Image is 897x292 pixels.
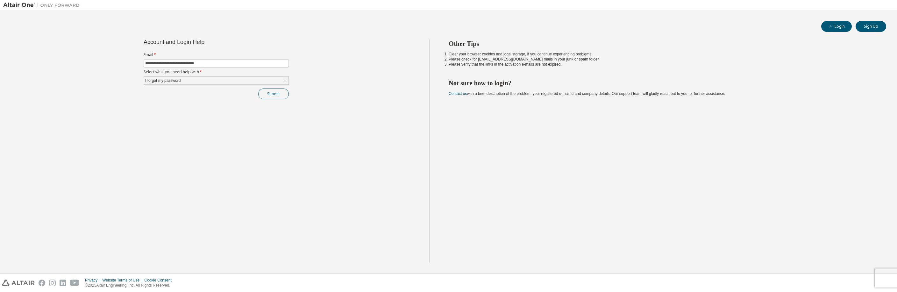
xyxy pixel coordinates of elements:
label: Email [144,52,289,57]
img: facebook.svg [39,280,45,286]
div: I forgot my password [144,77,182,84]
h2: Not sure how to login? [449,79,875,87]
h2: Other Tips [449,39,875,48]
li: Please check for [EMAIL_ADDRESS][DOMAIN_NAME] mails in your junk or spam folder. [449,57,875,62]
p: © 2025 Altair Engineering, Inc. All Rights Reserved. [85,283,175,288]
div: I forgot my password [144,77,288,84]
div: Cookie Consent [144,278,175,283]
img: linkedin.svg [60,280,66,286]
button: Submit [258,89,289,99]
button: Login [821,21,852,32]
img: instagram.svg [49,280,56,286]
div: Website Terms of Use [102,278,144,283]
button: Sign Up [856,21,886,32]
img: altair_logo.svg [2,280,35,286]
img: youtube.svg [70,280,79,286]
div: Account and Login Help [144,39,260,45]
div: Privacy [85,278,102,283]
li: Please verify that the links in the activation e-mails are not expired. [449,62,875,67]
img: Altair One [3,2,83,8]
span: with a brief description of the problem, your registered e-mail id and company details. Our suppo... [449,91,725,96]
label: Select what you need help with [144,69,289,75]
li: Clear your browser cookies and local storage, if you continue experiencing problems. [449,52,875,57]
a: Contact us [449,91,467,96]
